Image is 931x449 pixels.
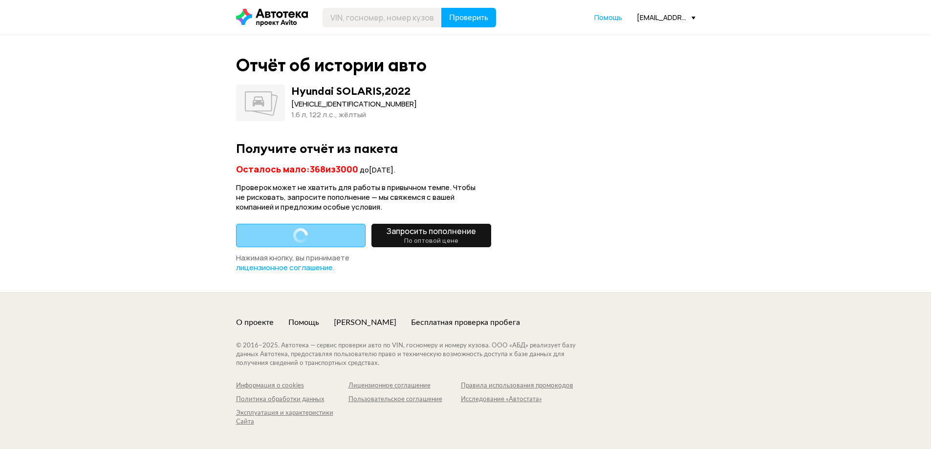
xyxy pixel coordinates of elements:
[291,109,417,120] div: 1.6 л, 122 л.c., жёлтый
[461,382,573,390] a: Правила использования промокодов
[360,165,395,175] span: до [DATE] .
[404,236,458,245] small: По оптовой цене
[236,55,427,76] div: Отчёт об истории авто
[236,409,348,427] a: Эксплуатация и характеристики Сайта
[236,141,695,156] div: Получите отчёт из пакета
[371,224,491,247] button: Запросить пополнениеПо оптовой цене
[291,85,411,97] div: Hyundai SOLARIS , 2022
[236,262,333,273] span: лицензионное соглашение
[236,183,493,212] div: Проверок может не хватить для работы в привычном темпе. Чтобы не рисковать, запросите пополнение ...
[236,382,348,390] a: Информация о cookies
[387,226,476,245] span: Запросить пополнение
[291,99,417,109] div: [VEHICLE_IDENTIFICATION_NUMBER]
[236,342,595,368] div: © 2016– 2025 . Автотека — сервис проверки авто по VIN, госномеру и номеру кузова. ООО «АБД» реали...
[411,317,520,328] a: Бесплатная проверка пробега
[236,317,274,328] a: О проекте
[348,382,461,390] a: Лицензионное соглашение
[334,317,396,328] a: [PERSON_NAME]
[594,13,622,22] a: Помощь
[461,395,573,404] a: Исследование «Автостата»
[323,8,442,27] input: VIN, госномер, номер кузова
[236,253,349,273] span: Нажимая кнопку, вы принимаете .
[637,13,695,22] div: [EMAIL_ADDRESS][DOMAIN_NAME]
[236,163,358,175] span: Осталось мало: 368 из 3000
[236,263,333,273] a: лицензионное соглашение
[236,395,348,404] a: Политика обработки данных
[441,8,496,27] button: Проверить
[449,14,488,21] span: Проверить
[288,317,319,328] a: Помощь
[348,395,461,404] a: Пользовательское соглашение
